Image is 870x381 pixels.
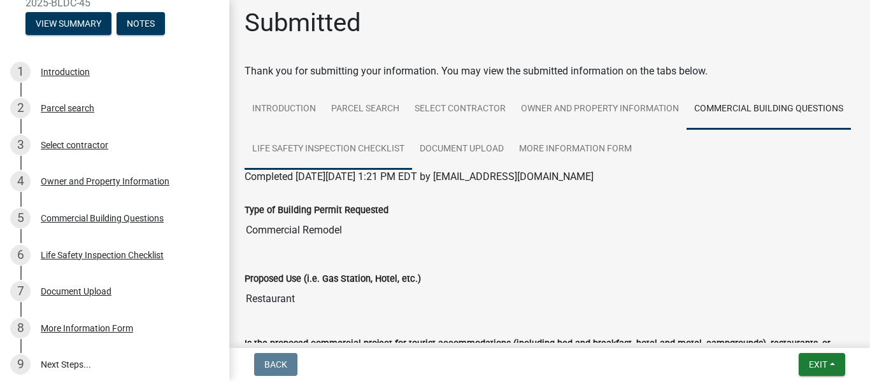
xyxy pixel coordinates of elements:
[412,129,511,170] a: Document Upload
[10,135,31,155] div: 3
[407,89,513,130] a: Select contractor
[245,170,594,183] span: Completed [DATE][DATE] 1:21 PM EDT by [EMAIL_ADDRESS][DOMAIN_NAME]
[245,89,324,130] a: Introduction
[809,359,827,370] span: Exit
[41,141,108,149] div: Select contractor
[25,12,111,35] button: View Summary
[10,62,31,82] div: 1
[245,340,855,358] label: Is the proposed commercial project for tourist accommodations (including bed and breakfast, hotel...
[25,19,111,29] wm-modal-confirm: Summary
[324,89,407,130] a: Parcel search
[245,206,389,215] label: Type of Building Permit Requested
[687,89,851,130] a: Commercial Building Questions
[10,245,31,265] div: 6
[41,324,133,333] div: More Information Form
[799,353,845,376] button: Exit
[245,275,421,284] label: Proposed Use (i.e. Gas Station, Hotel, etc.)
[41,287,111,296] div: Document Upload
[41,67,90,76] div: Introduction
[10,171,31,191] div: 4
[245,64,855,79] div: Thank you for submitting your information. You may view the submitted information on the tabs below.
[254,353,297,376] button: Back
[10,354,31,375] div: 9
[245,8,361,38] h1: Submitted
[41,104,94,113] div: Parcel search
[117,19,165,29] wm-modal-confirm: Notes
[41,214,164,223] div: Commercial Building Questions
[117,12,165,35] button: Notes
[511,129,639,170] a: More Information Form
[245,129,412,170] a: Life Safety Inspection Checklist
[10,318,31,338] div: 8
[41,251,164,260] div: Life Safety Inspection Checklist
[41,177,169,186] div: Owner and Property Information
[10,281,31,301] div: 7
[10,98,31,118] div: 2
[513,89,687,130] a: Owner and Property Information
[10,208,31,228] div: 5
[264,359,287,370] span: Back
